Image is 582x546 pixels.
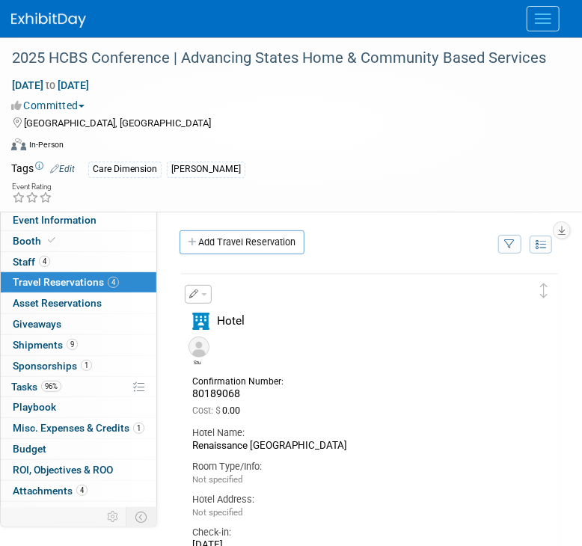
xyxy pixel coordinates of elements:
[167,162,245,177] div: [PERSON_NAME]
[1,293,156,313] a: Asset Reservations
[217,314,245,328] span: Hotel
[7,45,552,72] div: 2025 HCBS Conference | Advancing States Home & Community Based Services
[192,387,240,399] span: 80189068
[81,360,92,371] span: 1
[527,6,560,31] button: Menu
[1,460,156,480] a: ROI, Objectives & ROO
[88,162,162,177] div: Care Dimension
[13,214,97,226] span: Event Information
[192,405,246,416] span: 0.00
[133,423,144,434] span: 1
[67,339,78,350] span: 9
[180,230,304,254] a: Add Travel Reservation
[11,79,90,92] span: [DATE] [DATE]
[1,335,156,355] a: Shipments9
[1,418,156,438] a: Misc. Expenses & Credits1
[41,381,61,392] span: 96%
[100,507,126,527] td: Personalize Event Tab Strip
[13,276,119,288] span: Travel Reservations
[189,337,209,358] img: Stu Parker
[192,313,209,330] i: Hotel
[28,139,64,150] div: In-Person
[1,377,156,397] a: Tasks96%
[43,79,58,91] span: to
[11,138,26,150] img: Format-Inperson.png
[1,252,156,272] a: Staff4
[13,360,92,372] span: Sponsorships
[50,164,75,174] a: Edit
[192,507,242,518] span: Not specified
[1,231,156,251] a: Booth
[1,397,156,417] a: Playbook
[13,339,78,351] span: Shipments
[11,381,61,393] span: Tasks
[13,401,56,413] span: Playbook
[13,235,58,247] span: Booth
[11,136,563,159] div: Event Format
[1,356,156,376] a: Sponsorships1
[1,210,156,230] a: Event Information
[13,422,144,434] span: Misc. Expenses & Credits
[48,236,55,245] i: Booth reservation complete
[1,481,156,501] a: Attachments4
[10,506,34,518] span: more
[189,358,207,366] div: Stu Parker
[11,98,91,113] button: Committed
[24,117,211,129] span: [GEOGRAPHIC_DATA], [GEOGRAPHIC_DATA]
[13,318,61,330] span: Giveaways
[13,297,102,309] span: Asset Reservations
[192,372,295,387] div: Confirmation Number:
[192,405,222,416] span: Cost: $
[39,256,50,267] span: 4
[12,183,52,191] div: Event Rating
[126,507,157,527] td: Toggle Event Tabs
[108,277,119,288] span: 4
[540,283,548,298] i: Click and drag to move item
[13,256,50,268] span: Staff
[505,240,515,250] i: Filter by Traveler
[1,502,156,522] a: more
[192,526,524,539] div: Check-in:
[192,493,524,506] div: Hotel Address:
[192,460,524,473] div: Room Type/Info:
[192,474,242,485] span: Not specified
[13,485,88,497] span: Attachments
[192,426,524,440] div: Hotel Name:
[76,485,88,496] span: 4
[185,337,211,366] div: Stu Parker
[1,439,156,459] a: Budget
[11,13,86,28] img: ExhibitDay
[13,464,113,476] span: ROI, Objectives & ROO
[13,443,46,455] span: Budget
[1,272,156,292] a: Travel Reservations4
[11,161,75,178] td: Tags
[192,440,524,453] div: Renaissance [GEOGRAPHIC_DATA]
[1,314,156,334] a: Giveaways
